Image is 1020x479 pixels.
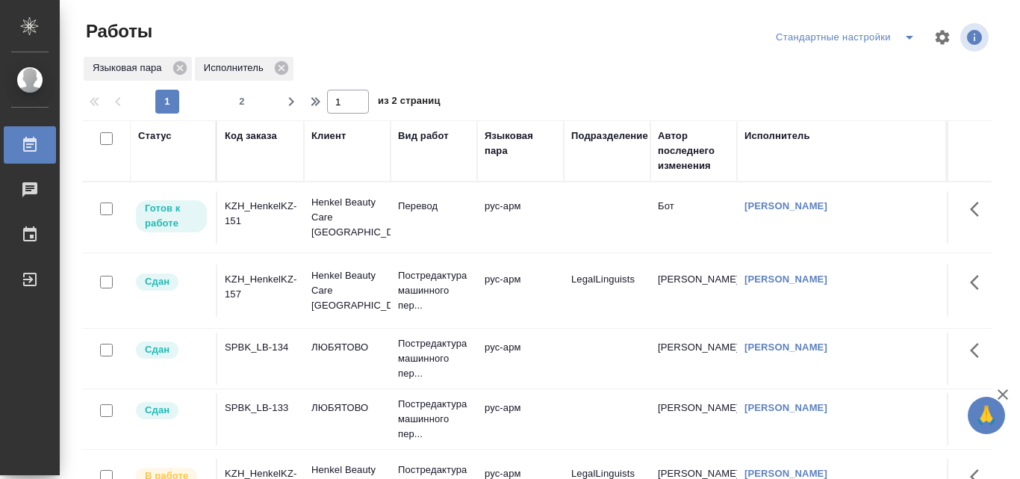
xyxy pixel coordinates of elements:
div: KZH_HenkelKZ-157 [225,272,296,302]
span: 2 [230,94,254,109]
div: Менеджер проверил работу исполнителя, передает ее на следующий этап [134,340,208,360]
div: Исполнитель [195,57,293,81]
span: Посмотреть информацию [960,23,992,52]
td: LegalLinguists [564,265,650,317]
div: SPBK_LB-134 [225,340,296,355]
button: Здесь прячутся важные кнопки [961,393,997,429]
div: SPBK_LB-133 [225,401,296,415]
p: Henkel Beauty Care [GEOGRAPHIC_DATA] [311,195,383,240]
button: 🙏 [968,397,1005,434]
td: [PERSON_NAME] [650,393,737,445]
p: Henkel Beauty Care [GEOGRAPHIC_DATA] [311,268,383,313]
span: Работы [82,19,152,43]
span: 🙏 [974,400,999,431]
div: Менеджер проверил работу исполнителя, передает ее на следующий этап [134,401,208,421]
div: Менеджер проверил работу исполнителя, передает ее на следующий этап [134,272,208,292]
div: Код заказа [225,129,277,143]
td: рус-арм [477,265,564,317]
td: [PERSON_NAME] [650,333,737,385]
p: ЛЮБЯТОВО [311,401,383,415]
button: Здесь прячутся важные кнопки [961,265,997,300]
button: Здесь прячутся важные кнопки [961,333,997,368]
p: ЛЮБЯТОВО [311,340,383,355]
p: Языковая пара [93,61,167,75]
td: рус-арм [477,191,564,244]
div: Подразделение [571,129,648,143]
p: Постредактура машинного пер... [398,268,470,313]
div: Исполнитель может приступить к работе [134,199,208,234]
a: [PERSON_NAME] [744,468,827,479]
span: Настроить таблицу [924,19,960,55]
button: Здесь прячутся важные кнопки [961,191,997,227]
td: рус-арм [477,333,564,385]
div: Языковая пара [84,57,192,81]
td: [PERSON_NAME] [650,265,737,317]
p: Перевод [398,199,470,214]
a: [PERSON_NAME] [744,274,827,285]
div: Вид работ [398,129,449,143]
p: Постредактура машинного пер... [398,397,470,442]
p: Сдан [145,342,170,357]
a: [PERSON_NAME] [744,200,827,211]
div: split button [772,25,924,49]
div: Автор последнего изменения [658,129,730,173]
td: рус-арм [477,393,564,445]
p: Сдан [145,274,170,289]
div: Клиент [311,129,346,143]
p: Исполнитель [204,61,269,75]
td: Бот [650,191,737,244]
span: из 2 страниц [378,92,441,114]
button: 2 [230,90,254,114]
div: KZH_HenkelKZ-151 [225,199,296,229]
div: Языковая пара [485,129,556,158]
p: Сдан [145,403,170,418]
div: Статус [138,129,172,143]
div: Исполнитель [744,129,810,143]
a: [PERSON_NAME] [744,342,827,353]
a: [PERSON_NAME] [744,402,827,413]
p: Постредактура машинного пер... [398,336,470,381]
p: Готов к работе [145,201,198,231]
